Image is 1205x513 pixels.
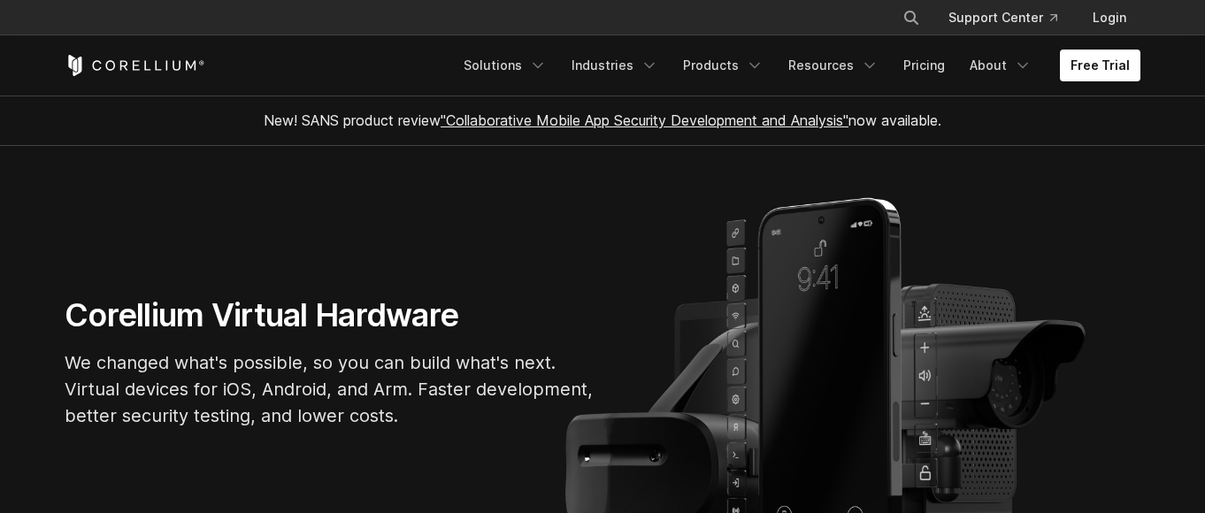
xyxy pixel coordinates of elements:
[881,2,1140,34] div: Navigation Menu
[934,2,1071,34] a: Support Center
[264,111,941,129] span: New! SANS product review now available.
[453,50,1140,81] div: Navigation Menu
[65,55,205,76] a: Corellium Home
[65,349,595,429] p: We changed what's possible, so you can build what's next. Virtual devices for iOS, Android, and A...
[1060,50,1140,81] a: Free Trial
[778,50,889,81] a: Resources
[65,295,595,335] h1: Corellium Virtual Hardware
[561,50,669,81] a: Industries
[959,50,1042,81] a: About
[1078,2,1140,34] a: Login
[441,111,848,129] a: "Collaborative Mobile App Security Development and Analysis"
[672,50,774,81] a: Products
[453,50,557,81] a: Solutions
[895,2,927,34] button: Search
[893,50,956,81] a: Pricing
